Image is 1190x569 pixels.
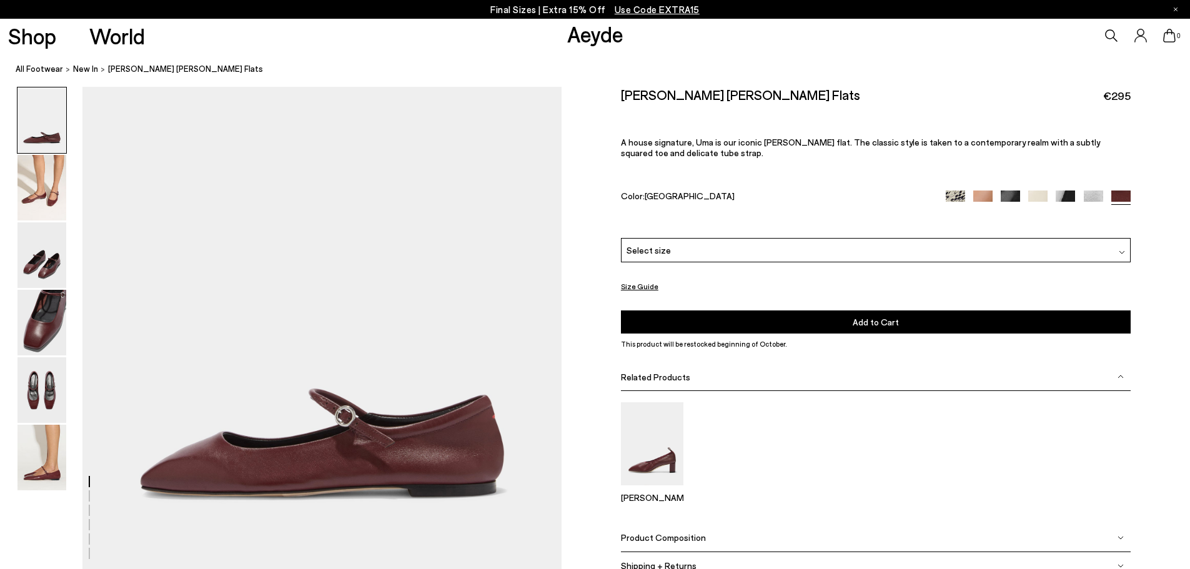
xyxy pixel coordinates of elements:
a: Narissa Ruched Pumps [PERSON_NAME] [621,477,683,503]
img: Narissa Ruched Pumps [621,402,683,485]
button: Size Guide [621,279,658,294]
span: Navigate to /collections/ss25-final-sizes [615,4,700,15]
span: Select size [627,244,671,257]
button: Add to Cart [621,310,1131,334]
a: Shop [8,25,56,47]
span: 0 [1176,32,1182,39]
span: [PERSON_NAME] [PERSON_NAME] Flats [108,62,263,76]
img: Uma Mary-Jane Flats - Image 2 [17,155,66,220]
img: svg%3E [1118,535,1124,541]
img: Uma Mary-Jane Flats - Image 3 [17,222,66,288]
p: [PERSON_NAME] [621,492,683,503]
p: Final Sizes | Extra 15% Off [490,2,700,17]
img: Uma Mary-Jane Flats - Image 6 [17,425,66,490]
img: Uma Mary-Jane Flats - Image 1 [17,87,66,153]
span: [GEOGRAPHIC_DATA] [645,190,735,201]
span: €295 [1103,88,1131,104]
img: svg%3E [1118,563,1124,569]
a: World [89,25,145,47]
p: This product will be restocked beginning of October. [621,339,1131,350]
span: Add to Cart [853,317,899,327]
p: A house signature, Uma is our iconic [PERSON_NAME] flat. The classic style is taken to a contempo... [621,137,1131,158]
a: All Footwear [16,62,63,76]
a: Aeyde [567,21,623,47]
span: Product Composition [621,532,706,543]
span: New In [73,64,98,74]
img: Uma Mary-Jane Flats - Image 4 [17,290,66,355]
div: Color: [621,190,930,205]
a: New In [73,62,98,76]
nav: breadcrumb [16,52,1190,87]
img: svg%3E [1118,374,1124,380]
img: svg%3E [1119,249,1125,255]
span: Related Products [621,372,690,382]
a: 0 [1163,29,1176,42]
h2: [PERSON_NAME] [PERSON_NAME] Flats [621,87,860,102]
img: Uma Mary-Jane Flats - Image 5 [17,357,66,423]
